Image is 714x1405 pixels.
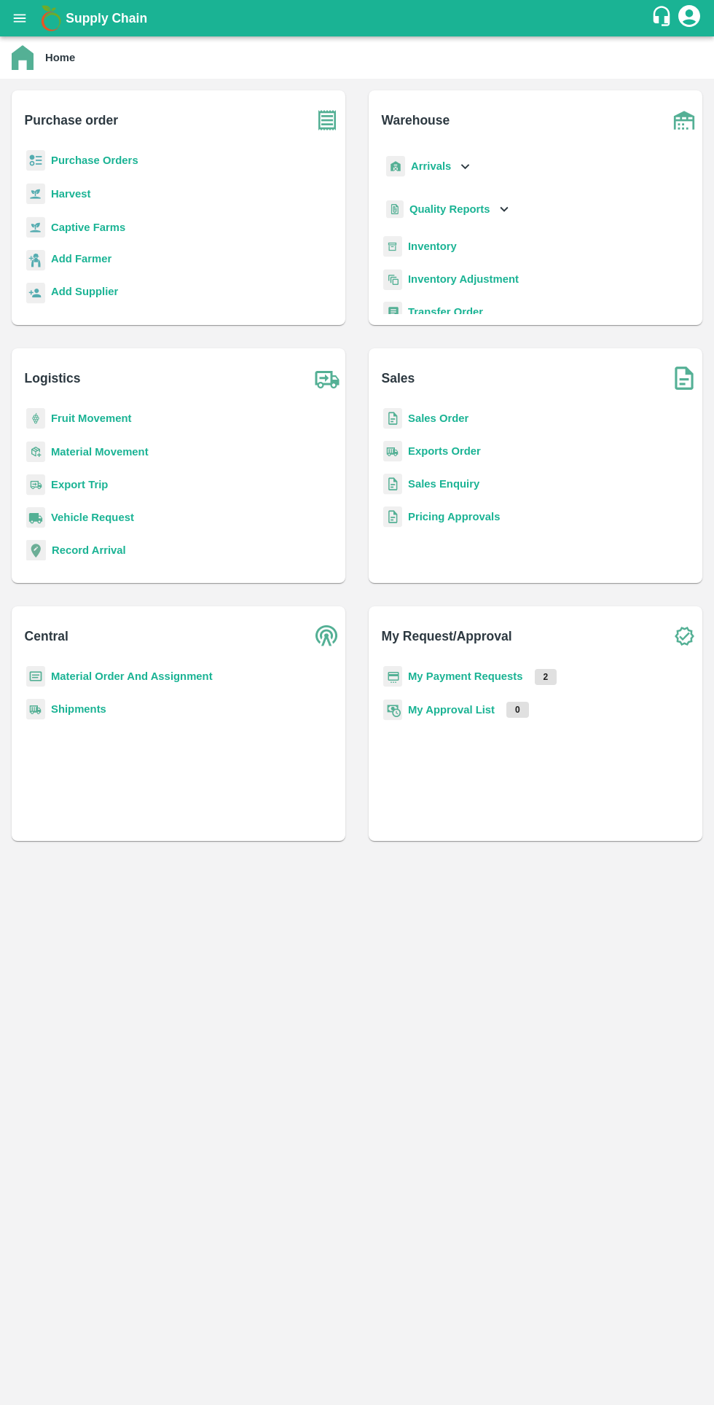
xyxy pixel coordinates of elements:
a: Add Farmer [51,251,111,270]
img: truck [309,360,345,396]
a: Captive Farms [51,222,125,233]
a: Material Movement [51,446,149,458]
a: Inventory [408,240,457,252]
b: Supply Chain [66,11,147,26]
img: supplier [26,283,45,304]
a: Sales Enquiry [408,478,479,490]
p: 2 [535,669,557,685]
div: account of current user [676,3,702,34]
div: customer-support [651,5,676,31]
p: 0 [506,702,529,718]
img: whTransfer [383,302,402,323]
button: open drawer [3,1,36,35]
img: reciept [26,150,45,171]
a: Purchase Orders [51,154,138,166]
a: Record Arrival [52,544,126,556]
img: sales [383,506,402,528]
b: Home [45,52,75,63]
a: Material Order And Assignment [51,670,213,682]
a: Exports Order [408,445,481,457]
a: Vehicle Request [51,512,134,523]
img: centralMaterial [26,666,45,687]
img: harvest [26,216,45,238]
b: Arrivals [411,160,451,172]
img: soSales [666,360,702,396]
img: inventory [383,269,402,290]
a: Add Supplier [51,283,118,303]
img: shipments [26,699,45,720]
img: check [666,618,702,654]
b: My Request/Approval [382,626,512,646]
b: Add Supplier [51,286,118,297]
img: vehicle [26,507,45,528]
a: My Approval List [408,704,495,716]
a: Fruit Movement [51,412,132,424]
a: Harvest [51,188,90,200]
a: Pricing Approvals [408,511,500,523]
a: Supply Chain [66,8,651,28]
b: Purchase order [25,110,118,130]
b: Logistics [25,368,81,388]
a: Shipments [51,703,106,715]
img: approval [383,699,402,721]
img: central [309,618,345,654]
b: Sales [382,368,415,388]
img: whInventory [383,236,402,257]
img: recordArrival [26,540,46,560]
img: qualityReport [386,200,404,219]
a: Transfer Order [408,306,483,318]
img: harvest [26,183,45,205]
b: Warehouse [382,110,450,130]
b: Central [25,626,68,646]
a: My Payment Requests [408,670,523,682]
img: sales [383,474,402,495]
img: material [26,441,45,463]
a: Inventory Adjustment [408,273,519,285]
img: sales [383,408,402,429]
a: Sales Order [408,412,468,424]
div: Quality Reports [383,195,512,224]
img: home [12,45,34,70]
img: whArrival [386,156,405,177]
div: Arrivals [383,150,474,183]
img: delivery [26,474,45,496]
img: warehouse [666,102,702,138]
img: farmer [26,250,45,271]
img: logo [36,4,66,33]
a: Export Trip [51,479,108,490]
img: purchase [309,102,345,138]
img: fruit [26,408,45,429]
img: payment [383,666,402,687]
img: shipments [383,441,402,462]
b: Add Farmer [51,253,111,265]
b: Quality Reports [409,203,490,215]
